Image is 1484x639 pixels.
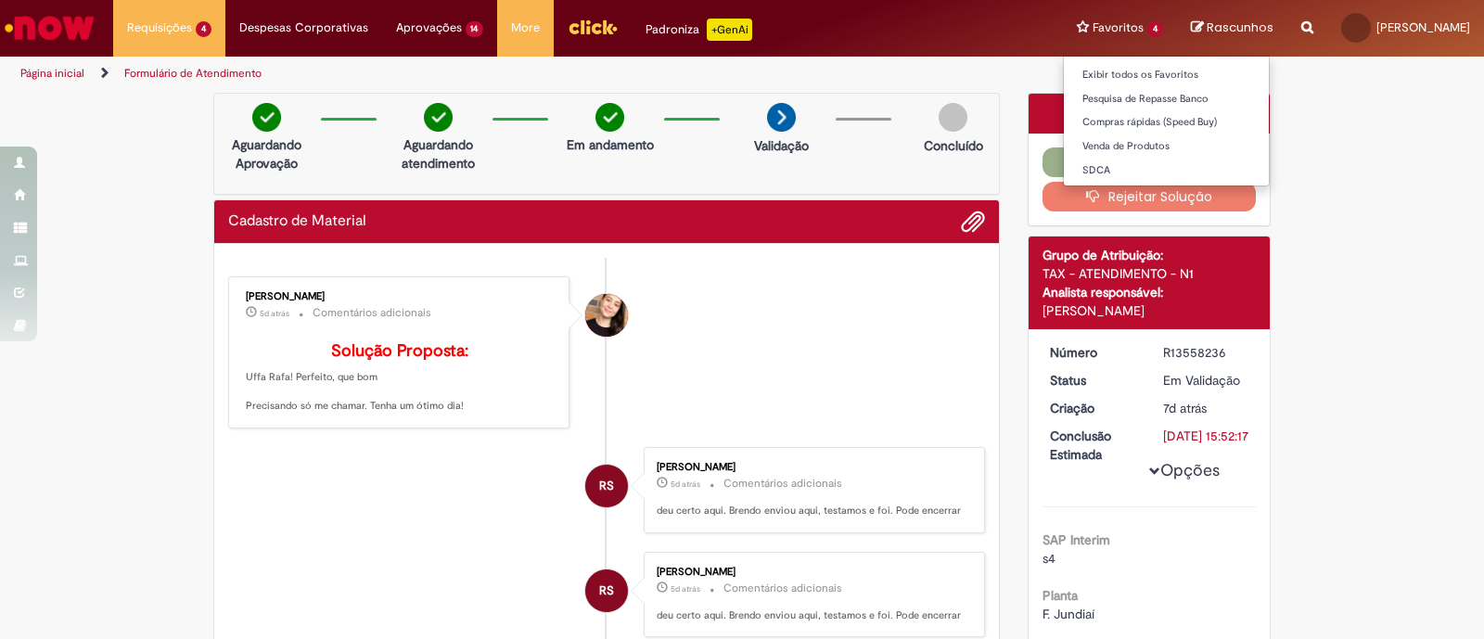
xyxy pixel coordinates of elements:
[1043,246,1257,264] div: Grupo de Atribuição:
[252,103,281,132] img: check-circle-green.png
[260,308,289,319] time: 25/09/2025 09:29:59
[599,464,614,508] span: RS
[246,342,555,414] p: Uffa Rafa! Perfeito, que bom Precisando só me chamar. Tenha um ótimo dia!
[1043,550,1055,567] span: s4
[707,19,752,41] p: +GenAi
[595,103,624,132] img: check-circle-green.png
[961,210,985,234] button: Adicionar anexos
[511,19,540,37] span: More
[646,19,752,41] div: Padroniza
[1036,399,1150,417] dt: Criação
[1064,112,1269,133] a: Compras rápidas (Speed Buy)
[260,308,289,319] span: 5d atrás
[1043,531,1110,548] b: SAP Interim
[723,476,842,492] small: Comentários adicionais
[939,103,967,132] img: img-circle-grey.png
[1043,606,1094,622] span: F. Jundiaí
[20,66,84,81] a: Página inicial
[568,13,618,41] img: click_logo_yellow_360x200.png
[1147,21,1163,37] span: 4
[671,583,700,594] time: 25/09/2025 08:58:30
[1064,160,1269,181] a: SDCA
[1063,56,1270,186] ul: Favoritos
[657,504,966,518] p: deu certo aqui. Brendo enviou aqui, testamos e foi. Pode encerrar
[14,57,976,91] ul: Trilhas de página
[585,294,628,337] div: Sabrina De Vasconcelos
[767,103,796,132] img: arrow-next.png
[1064,89,1269,109] a: Pesquisa de Repasse Banco
[1043,147,1257,177] button: Aceitar solução
[924,136,983,155] p: Concluído
[1043,283,1257,301] div: Analista responsável:
[754,136,809,155] p: Validação
[1043,301,1257,320] div: [PERSON_NAME]
[466,21,484,37] span: 14
[1043,587,1078,604] b: Planta
[228,213,366,230] h2: Cadastro de Material Histórico de tíquete
[671,583,700,594] span: 5d atrás
[671,479,700,490] span: 5d atrás
[599,569,614,613] span: RS
[585,569,628,612] div: Rafael Braiani Santos
[313,305,431,321] small: Comentários adicionais
[1191,19,1273,37] a: Rascunhos
[1163,371,1249,390] div: Em Validação
[1163,427,1249,445] div: [DATE] 15:52:17
[1376,19,1470,35] span: [PERSON_NAME]
[222,135,312,173] p: Aguardando Aprovação
[331,340,468,362] b: Solução Proposta:
[1064,65,1269,85] a: Exibir todos os Favoritos
[1043,264,1257,283] div: TAX - ATENDIMENTO - N1
[393,135,483,173] p: Aguardando atendimento
[657,608,966,623] p: deu certo aqui. Brendo enviou aqui, testamos e foi. Pode encerrar
[1093,19,1144,37] span: Favoritos
[2,9,97,46] img: ServiceNow
[124,66,262,81] a: Formulário de Atendimento
[239,19,368,37] span: Despesas Corporativas
[246,291,555,302] div: [PERSON_NAME]
[1043,182,1257,211] button: Rejeitar Solução
[1207,19,1273,36] span: Rascunhos
[1029,94,1271,134] div: Solução Proposta
[657,462,966,473] div: [PERSON_NAME]
[196,21,211,37] span: 4
[723,581,842,596] small: Comentários adicionais
[671,479,700,490] time: 25/09/2025 08:58:30
[585,465,628,507] div: Rafael Braiani Santos
[127,19,192,37] span: Requisições
[1163,399,1249,417] div: 23/09/2025 10:45:00
[1163,400,1207,416] time: 23/09/2025 10:45:00
[1036,343,1150,362] dt: Número
[1036,371,1150,390] dt: Status
[1163,400,1207,416] span: 7d atrás
[1036,427,1150,464] dt: Conclusão Estimada
[424,103,453,132] img: check-circle-green.png
[1064,136,1269,157] a: Venda de Produtos
[657,567,966,578] div: [PERSON_NAME]
[396,19,462,37] span: Aprovações
[1163,343,1249,362] div: R13558236
[567,135,654,154] p: Em andamento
